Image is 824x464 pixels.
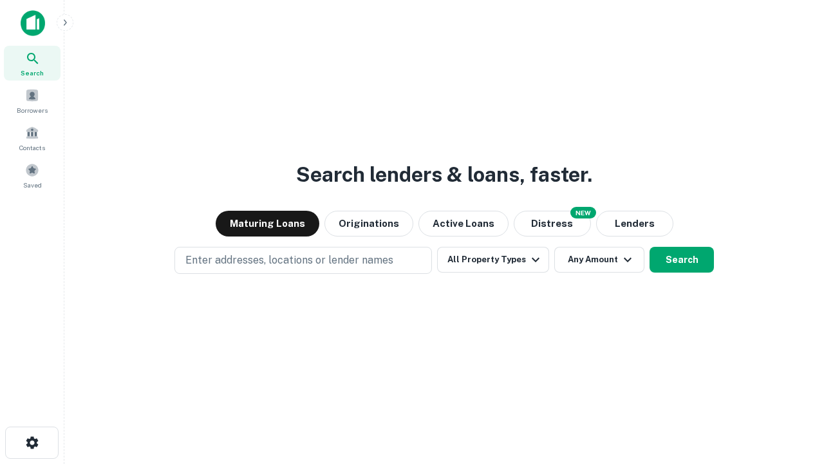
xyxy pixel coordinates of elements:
[418,211,509,237] button: Active Loans
[596,211,673,237] button: Lenders
[4,83,61,118] a: Borrowers
[174,247,432,274] button: Enter addresses, locations or lender names
[216,211,319,237] button: Maturing Loans
[185,253,393,268] p: Enter addresses, locations or lender names
[4,158,61,193] a: Saved
[514,211,591,237] button: Search distressed loans with lien and other non-mortgage details.
[19,142,45,153] span: Contacts
[4,121,61,155] a: Contacts
[4,46,61,81] a: Search
[21,10,45,36] img: capitalize-icon.png
[570,207,596,218] div: NEW
[296,159,592,190] h3: Search lenders & loans, faster.
[554,247,644,273] button: Any Amount
[21,68,44,78] span: Search
[23,180,42,190] span: Saved
[760,361,824,423] iframe: Chat Widget
[437,247,549,273] button: All Property Types
[650,247,714,273] button: Search
[324,211,413,237] button: Originations
[17,105,48,115] span: Borrowers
